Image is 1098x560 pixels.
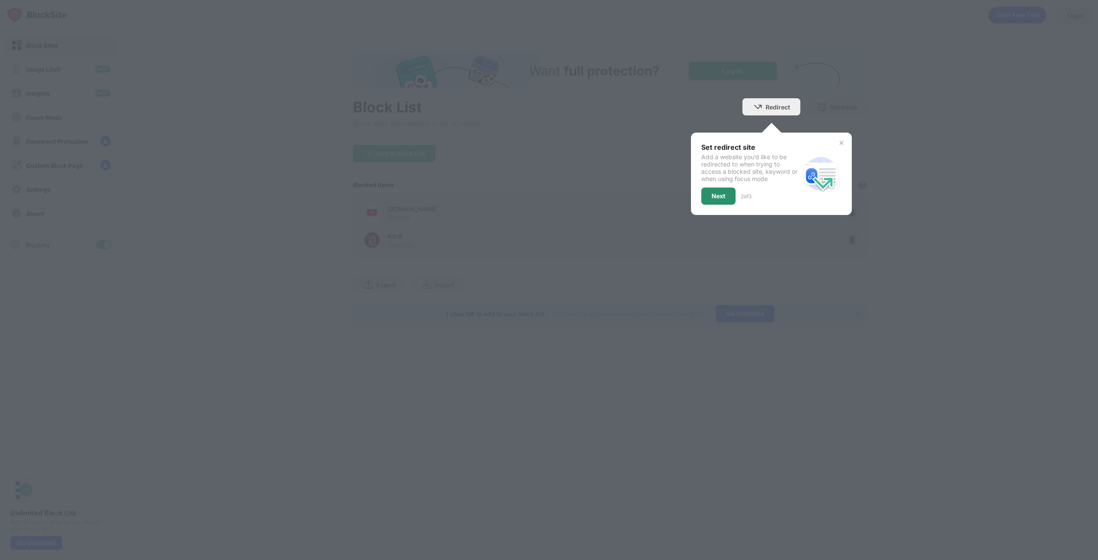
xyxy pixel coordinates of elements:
img: redirect.svg [800,153,842,194]
div: Redirect [766,103,790,111]
div: Set redirect site [701,143,800,151]
div: Add a website you’d like to be redirected to when trying to access a blocked site, keyword or whe... [701,153,800,182]
img: x-button.svg [838,139,845,146]
div: Next [712,193,725,200]
div: 2 of 3 [741,193,751,200]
